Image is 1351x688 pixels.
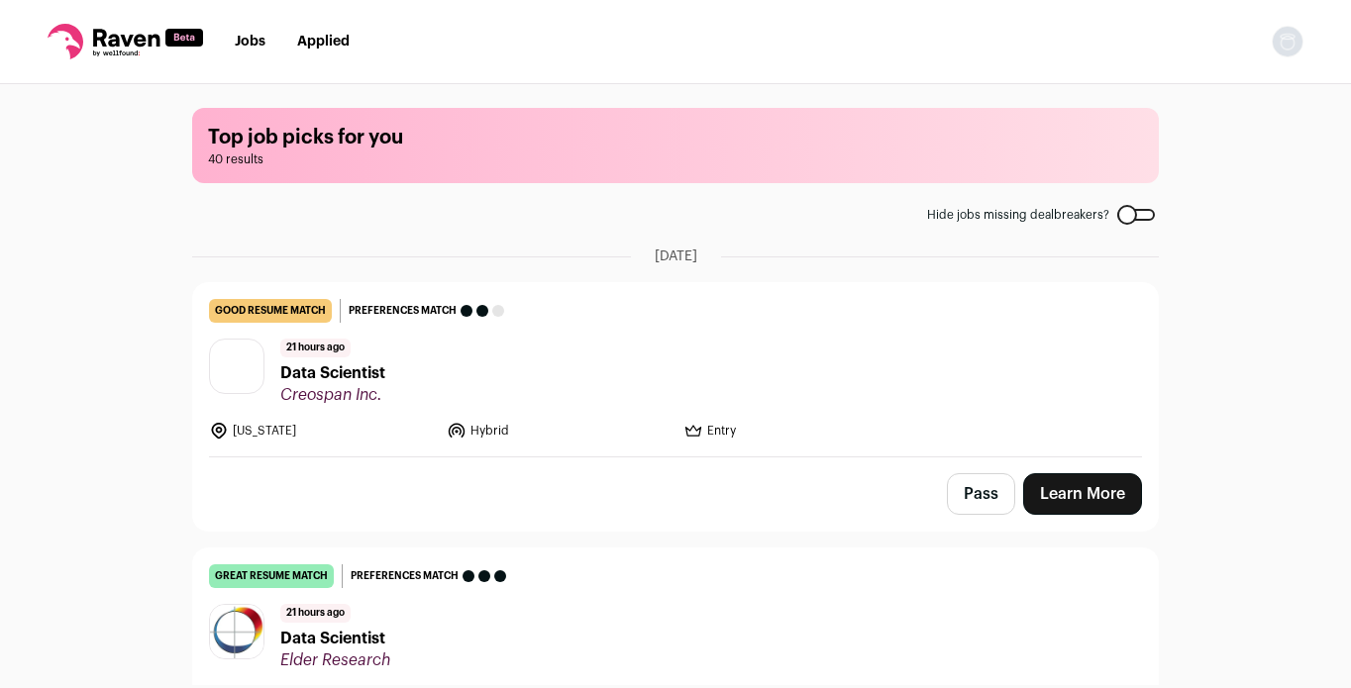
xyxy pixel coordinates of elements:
li: [US_STATE] [209,421,435,441]
span: Elder Research [280,650,390,670]
a: good resume match Preferences match 21 hours ago Data Scientist Creospan Inc. [US_STATE] Hybrid E... [193,283,1158,456]
a: Learn More [1023,473,1142,515]
div: great resume match [209,564,334,588]
span: Data Scientist [280,627,390,650]
img: nopic.png [1272,26,1303,57]
span: 21 hours ago [280,604,351,623]
a: Jobs [235,35,265,49]
span: 40 results [208,151,1143,167]
div: good resume match [209,299,332,323]
h1: Top job picks for you [208,124,1143,151]
li: Hybrid [447,421,673,441]
button: Open dropdown [1272,26,1303,57]
img: 3b523928abc9ed5a637b764f71ec6faeb2d2408ba14f7364ee92c7e8b767e263.png [210,361,263,372]
img: 1b58bb67d2c3e81899128c93d0bd42864566e676edbae0c591b423a8b6ef1000 [210,604,263,658]
a: Applied [297,35,350,49]
span: Preferences match [349,301,457,321]
span: 21 hours ago [280,339,351,357]
li: Entry [683,421,909,441]
span: Preferences match [351,566,459,586]
span: [DATE] [655,246,697,266]
span: Creospan Inc. [280,385,385,405]
span: Hide jobs missing dealbreakers? [927,207,1109,223]
span: Data Scientist [280,361,385,385]
button: Pass [947,473,1015,515]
